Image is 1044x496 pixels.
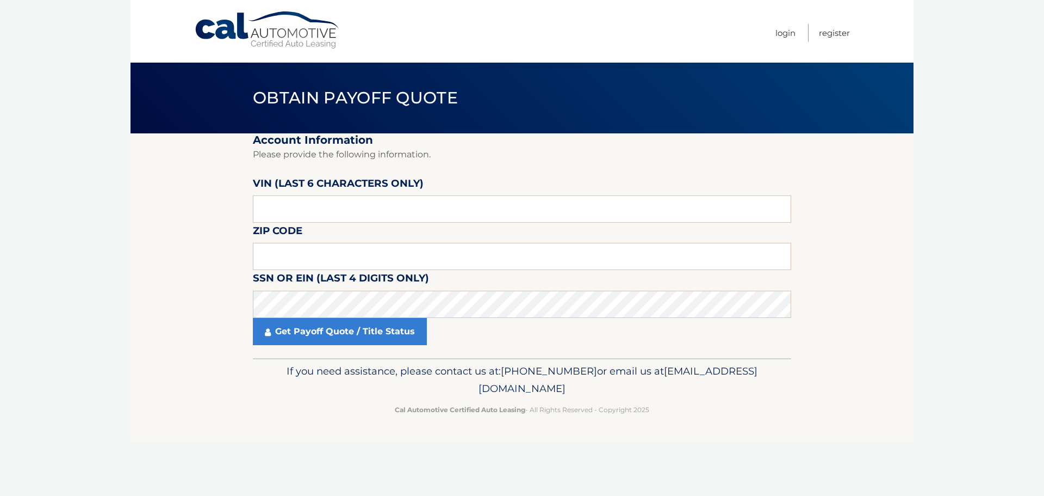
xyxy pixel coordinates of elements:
p: If you need assistance, please contact us at: or email us at [260,363,784,397]
label: Zip Code [253,223,302,243]
h2: Account Information [253,133,791,147]
p: - All Rights Reserved - Copyright 2025 [260,404,784,415]
p: Please provide the following information. [253,147,791,162]
span: Obtain Payoff Quote [253,88,458,108]
a: Register [819,24,850,42]
strong: Cal Automotive Certified Auto Leasing [395,406,525,414]
a: Cal Automotive [194,11,341,50]
label: VIN (last 6 characters only) [253,175,424,195]
a: Login [775,24,796,42]
a: Get Payoff Quote / Title Status [253,318,427,345]
span: [PHONE_NUMBER] [501,365,597,377]
label: SSN or EIN (last 4 digits only) [253,270,429,290]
